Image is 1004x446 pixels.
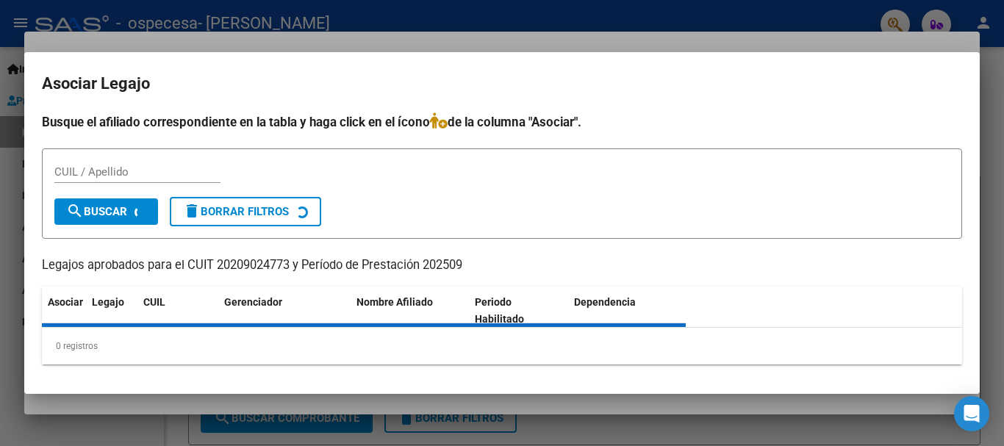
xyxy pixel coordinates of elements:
button: Borrar Filtros [170,197,321,226]
mat-icon: search [66,202,84,220]
datatable-header-cell: Nombre Afiliado [351,287,469,335]
span: Legajo [92,296,124,308]
span: CUIL [143,296,165,308]
datatable-header-cell: Legajo [86,287,137,335]
datatable-header-cell: Asociar [42,287,86,335]
span: Dependencia [574,296,636,308]
h2: Asociar Legajo [42,70,962,98]
div: Open Intercom Messenger [954,396,989,431]
datatable-header-cell: Gerenciador [218,287,351,335]
span: Nombre Afiliado [356,296,433,308]
div: 0 registros [42,328,962,364]
span: Asociar [48,296,83,308]
span: Buscar [66,205,127,218]
datatable-header-cell: Periodo Habilitado [469,287,568,335]
span: Borrar Filtros [183,205,289,218]
button: Buscar [54,198,158,225]
mat-icon: delete [183,202,201,220]
h4: Busque el afiliado correspondiente en la tabla y haga click en el ícono de la columna "Asociar". [42,112,962,132]
p: Legajos aprobados para el CUIT 20209024773 y Período de Prestación 202509 [42,256,962,275]
datatable-header-cell: Dependencia [568,287,686,335]
datatable-header-cell: CUIL [137,287,218,335]
span: Gerenciador [224,296,282,308]
span: Periodo Habilitado [475,296,524,325]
